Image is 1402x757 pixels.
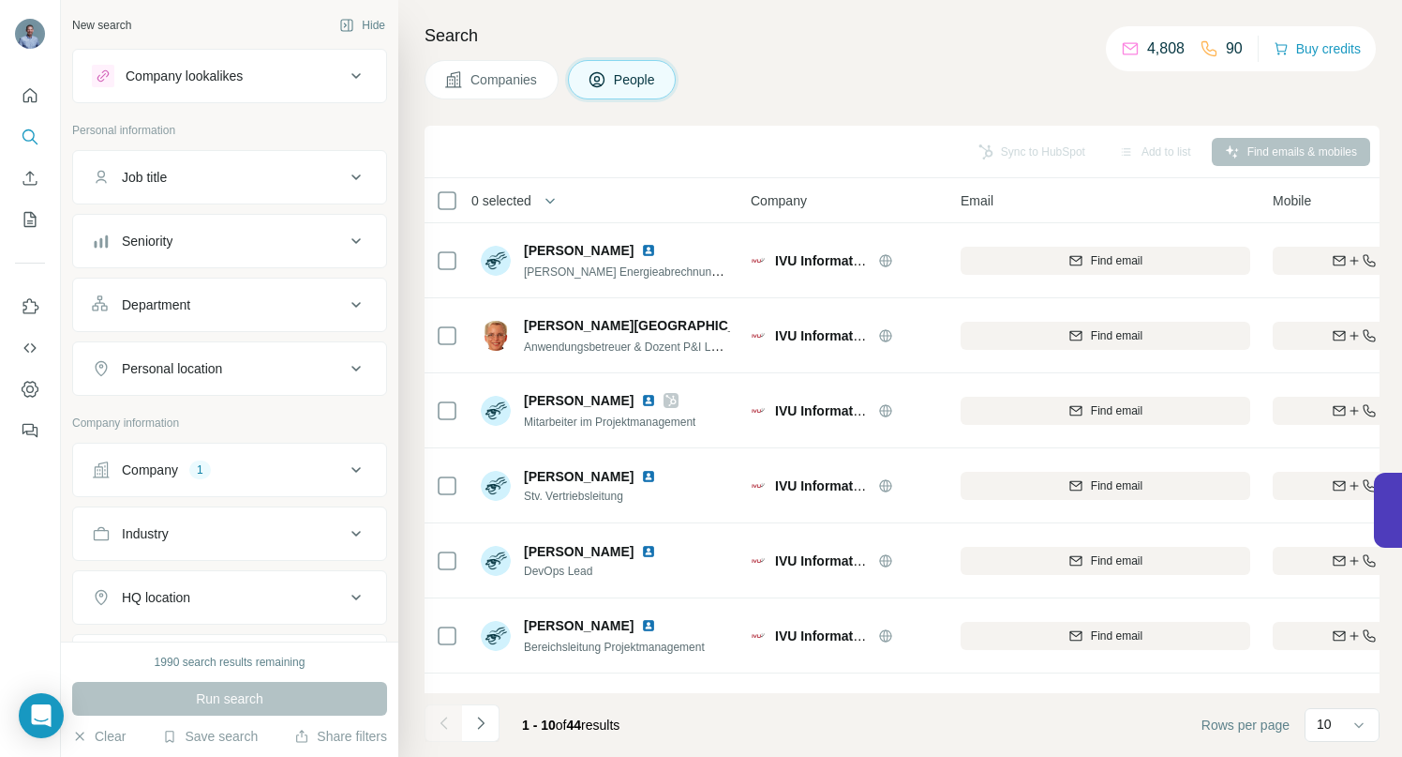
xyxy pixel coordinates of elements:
[122,461,178,479] div: Company
[775,553,932,568] span: IVU Informationssysteme
[641,243,656,258] img: LinkedIn logo
[524,488,679,505] span: Stv. Vertriebsleitung
[481,246,511,276] img: Avatar
[751,478,766,493] img: Logo of IVU Informationssysteme
[15,19,45,49] img: Avatar
[72,122,387,139] p: Personal information
[641,469,656,484] img: LinkedIn logo
[641,393,656,408] img: LinkedIn logo
[775,253,932,268] span: IVU Informationssysteme
[1274,36,1361,62] button: Buy credits
[1226,38,1243,60] p: 90
[15,372,45,406] button: Dashboard
[961,622,1250,650] button: Find email
[775,628,932,643] span: IVU Informationssysteme
[641,618,656,633] img: LinkedIn logo
[73,511,386,556] button: Industry
[524,391,634,410] span: [PERSON_NAME]
[524,264,765,279] span: [PERSON_NAME] Energieabrechnungssysteme
[751,628,766,643] img: Logo of IVU Informationssysteme
[524,641,705,654] span: Bereichsleitung Projektmanagement
[524,616,634,635] span: [PERSON_NAME]
[19,693,64,738] div: Open Intercom Messenger
[73,346,386,391] button: Personal location
[15,414,45,447] button: Feedback
[15,161,45,195] button: Enrich CSV
[641,693,656,708] img: LinkedIn logo
[567,718,582,733] span: 44
[614,70,657,89] span: People
[1147,38,1185,60] p: 4,808
[961,191,993,210] span: Email
[73,282,386,327] button: Department
[73,155,386,200] button: Job title
[524,691,634,710] span: [PERSON_NAME]
[524,241,634,260] span: [PERSON_NAME]
[72,727,126,746] button: Clear
[751,553,766,568] img: Logo of IVU Informationssysteme
[122,588,190,607] div: HQ location
[122,359,222,378] div: Personal location
[524,542,634,561] span: [PERSON_NAME]
[15,120,45,154] button: Search
[481,546,511,576] img: Avatar
[73,53,386,98] button: Company lookalikes
[481,321,511,351] img: Avatar
[1091,327,1142,344] span: Find email
[72,415,387,431] p: Company information
[751,253,766,268] img: Logo of IVU Informationssysteme
[751,403,766,418] img: Logo of IVU Informationssysteme
[155,654,306,671] div: 1990 search results remaining
[524,416,695,429] span: Mitarbeiter im Projektmanagement
[1091,252,1142,269] span: Find email
[775,403,932,418] span: IVU Informationssysteme
[556,718,567,733] span: of
[326,11,398,39] button: Hide
[481,471,511,501] img: Avatar
[425,23,1380,49] h4: Search
[1317,715,1332,734] p: 10
[73,447,386,492] button: Company1
[961,247,1250,275] button: Find email
[961,472,1250,500] button: Find email
[1091,628,1142,644] span: Find email
[73,219,386,264] button: Seniority
[961,397,1250,425] button: Find email
[481,396,511,426] img: Avatar
[126,67,243,85] div: Company lookalikes
[751,191,807,210] span: Company
[294,727,387,746] button: Share filters
[481,621,511,651] img: Avatar
[1201,716,1290,734] span: Rows per page
[72,17,131,34] div: New search
[73,639,386,684] button: Annual revenue ($)
[775,478,932,493] span: IVU Informationssysteme
[522,718,619,733] span: results
[122,168,167,187] div: Job title
[1273,191,1311,210] span: Mobile
[73,575,386,620] button: HQ location
[751,328,766,343] img: Logo of IVU Informationssysteme
[524,467,634,486] span: [PERSON_NAME]
[522,718,556,733] span: 1 - 10
[524,339,736,354] span: Anwendungsbetreuer & Dozent P&I LOGA
[641,544,656,559] img: LinkedIn logo
[462,704,500,742] button: Navigate to next page
[775,328,932,343] span: IVU Informationssysteme
[122,295,190,314] div: Department
[1091,553,1142,569] span: Find email
[471,191,531,210] span: 0 selected
[1091,477,1142,494] span: Find email
[15,79,45,113] button: Quick start
[470,70,539,89] span: Companies
[15,203,45,236] button: My lists
[15,331,45,365] button: Use Surfe API
[1091,402,1142,419] span: Find email
[961,547,1250,575] button: Find email
[122,232,172,250] div: Seniority
[524,316,774,335] span: [PERSON_NAME][GEOGRAPHIC_DATA]
[15,290,45,324] button: Use Surfe on LinkedIn
[162,727,258,746] button: Save search
[524,563,679,580] span: DevOps Lead
[961,322,1250,350] button: Find email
